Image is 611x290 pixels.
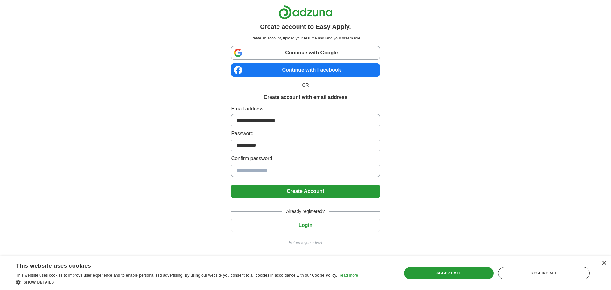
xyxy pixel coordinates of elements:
[231,223,380,228] a: Login
[231,46,380,60] a: Continue with Google
[24,280,54,285] span: Show details
[231,219,380,232] button: Login
[260,22,351,32] h1: Create account to Easy Apply.
[231,240,380,245] a: Return to job advert
[282,208,328,215] span: Already registered?
[601,261,606,265] div: Close
[298,82,313,88] span: OR
[404,267,494,279] div: Accept all
[231,105,380,113] label: Email address
[16,273,337,278] span: This website uses cookies to improve user experience and to enable personalised advertising. By u...
[338,273,358,278] a: Read more, opens a new window
[232,35,378,41] p: Create an account, upload your resume and land your dream role.
[16,279,358,285] div: Show details
[231,155,380,162] label: Confirm password
[231,185,380,198] button: Create Account
[16,260,342,270] div: This website uses cookies
[231,130,380,138] label: Password
[231,63,380,77] a: Continue with Facebook
[263,94,347,101] h1: Create account with email address
[498,267,590,279] div: Decline all
[278,5,333,19] img: Adzuna logo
